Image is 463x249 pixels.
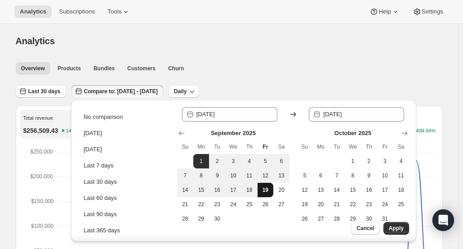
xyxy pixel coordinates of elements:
[197,201,206,208] span: 22
[396,143,405,150] span: Sa
[174,88,187,95] span: Daily
[351,222,379,235] button: Cancel
[84,177,117,186] div: Last 30 days
[300,201,309,208] span: 19
[245,172,254,179] span: 11
[361,197,377,212] button: Thursday October 23 2025
[329,197,345,212] button: Tuesday October 21 2025
[193,168,209,183] button: Monday September 8 2025
[193,140,209,154] th: Monday
[396,158,405,165] span: 4
[396,186,405,194] span: 18
[229,186,238,194] span: 17
[365,143,374,150] span: Th
[81,175,171,189] button: Last 30 days
[177,168,193,183] button: Sunday September 7 2025
[30,149,53,155] text: $250,000
[345,212,361,226] button: Wednesday October 29 2025
[329,168,345,183] button: Tuesday October 7 2025
[393,197,409,212] button: Saturday October 25 2025
[71,85,163,98] button: Compare to: [DATE] - [DATE]
[258,183,274,197] button: Today Friday September 19 2025
[213,201,222,208] span: 23
[316,186,325,194] span: 13
[229,158,238,165] span: 3
[84,194,117,203] div: Last 60 days
[197,186,206,194] span: 15
[169,85,200,98] button: Daily
[332,201,341,208] span: 21
[365,201,374,208] span: 23
[84,161,114,170] div: Last 7 days
[53,5,100,18] button: Subscriptions
[84,113,123,122] div: No comparison
[225,183,241,197] button: Wednesday September 17 2025
[245,201,254,208] span: 25
[381,186,390,194] span: 17
[177,183,193,197] button: Sunday September 14 2025
[300,186,309,194] span: 12
[181,186,190,194] span: 14
[59,8,95,15] span: Subscriptions
[313,183,329,197] button: Monday October 13 2025
[413,128,436,134] text: 6408.94%
[30,173,53,180] text: $200,000
[381,215,390,222] span: 31
[313,197,329,212] button: Monday October 20 2025
[356,225,374,232] span: Cancel
[209,168,225,183] button: Tuesday September 9 2025
[84,226,120,235] div: Last 365 days
[197,215,206,222] span: 29
[348,215,357,222] span: 29
[381,158,390,165] span: 3
[332,186,341,194] span: 14
[81,191,171,205] button: Last 60 days
[277,201,286,208] span: 27
[273,140,289,154] th: Saturday
[316,201,325,208] span: 20
[181,201,190,208] span: 21
[28,88,61,95] span: Last 30 days
[197,143,206,150] span: Mo
[300,143,309,150] span: Su
[16,36,55,46] span: Analytics
[258,154,274,168] button: Friday September 5 2025
[81,207,171,222] button: Last 90 days
[209,154,225,168] button: Tuesday September 2 2025
[361,168,377,183] button: Thursday October 9 2025
[181,215,190,222] span: 28
[209,183,225,197] button: Tuesday September 16 2025
[181,172,190,179] span: 7
[381,172,390,179] span: 10
[193,183,209,197] button: Monday September 15 2025
[398,127,411,140] button: Show next month, November 2025
[297,212,313,226] button: Sunday October 26 2025
[381,143,390,150] span: Fr
[225,154,241,168] button: Wednesday September 3 2025
[332,172,341,179] span: 7
[241,140,258,154] th: Thursday
[81,126,171,140] button: [DATE]
[213,158,222,165] span: 2
[348,201,357,208] span: 22
[193,197,209,212] button: Monday September 22 2025
[81,142,171,157] button: [DATE]
[348,158,357,165] span: 1
[365,172,374,179] span: 9
[300,215,309,222] span: 26
[377,212,393,226] button: Friday October 31 2025
[168,65,184,72] span: Churn
[432,209,454,231] div: Open Intercom Messenger
[23,115,53,121] span: Total revenue
[377,183,393,197] button: Friday October 17 2025
[297,140,313,154] th: Sunday
[261,172,270,179] span: 12
[225,197,241,212] button: Wednesday September 24 2025
[241,197,258,212] button: Thursday September 25 2025
[241,168,258,183] button: Thursday September 11 2025
[177,197,193,212] button: Sunday September 21 2025
[16,85,66,98] button: Last 30 days
[245,186,254,194] span: 18
[345,154,361,168] button: Wednesday October 1 2025
[361,154,377,168] button: Thursday October 2 2025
